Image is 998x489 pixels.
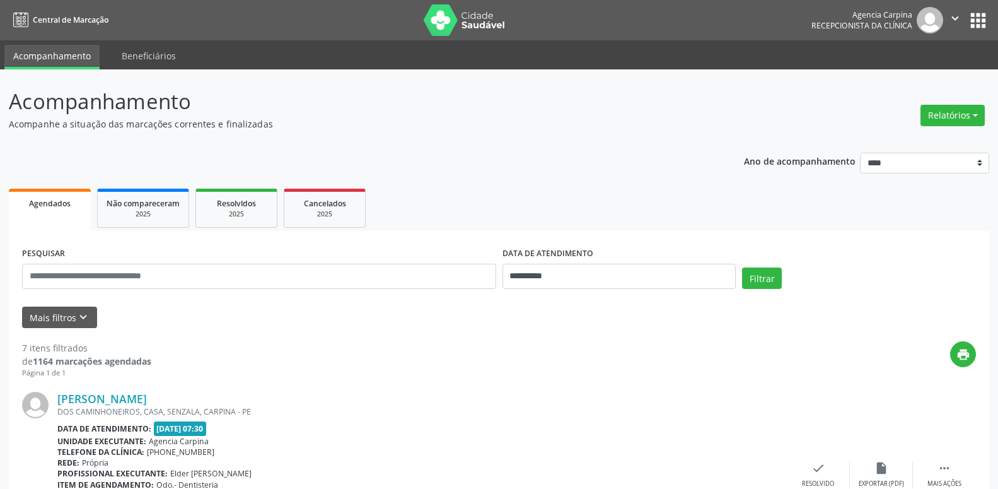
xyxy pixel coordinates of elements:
[956,348,970,362] i: print
[113,45,185,67] a: Beneficiários
[57,447,144,457] b: Telefone da clínica:
[22,341,151,355] div: 7 itens filtrados
[9,86,695,117] p: Acompanhamento
[170,468,252,479] span: Elder [PERSON_NAME]
[107,209,180,219] div: 2025
[33,15,108,25] span: Central de Marcação
[22,368,151,379] div: Página 1 de 1
[859,480,904,488] div: Exportar (PDF)
[874,461,888,475] i: insert_drive_file
[57,457,79,468] b: Rede:
[57,392,147,406] a: [PERSON_NAME]
[22,392,49,418] img: img
[154,421,207,436] span: [DATE] 07:30
[811,461,825,475] i: check
[811,9,912,20] div: Agencia Carpina
[293,209,356,219] div: 2025
[147,447,214,457] span: [PHONE_NUMBER]
[22,244,65,264] label: PESQUISAR
[57,436,146,447] b: Unidade executante:
[802,480,834,488] div: Resolvido
[57,423,151,434] b: Data de atendimento:
[304,198,346,209] span: Cancelados
[22,355,151,368] div: de
[57,468,168,479] b: Profissional executante:
[76,310,90,324] i: keyboard_arrow_down
[107,198,180,209] span: Não compareceram
[205,209,268,219] div: 2025
[917,7,943,33] img: img
[920,105,985,126] button: Relatórios
[948,11,962,25] i: 
[927,480,961,488] div: Mais ações
[29,198,71,209] span: Agendados
[149,436,209,447] span: Agencia Carpina
[217,198,256,209] span: Resolvidos
[744,153,856,168] p: Ano de acompanhamento
[937,461,951,475] i: 
[811,20,912,31] span: Recepcionista da clínica
[950,341,976,367] button: print
[82,457,108,468] span: Própria
[502,244,593,264] label: DATA DE ATENDIMENTO
[4,45,100,69] a: Acompanhamento
[943,7,967,33] button: 
[22,307,97,329] button: Mais filtroskeyboard_arrow_down
[9,117,695,131] p: Acompanhe a situação das marcações correntes e finalizadas
[967,9,989,32] button: apps
[9,9,108,30] a: Central de Marcação
[33,355,151,367] strong: 1164 marcações agendadas
[742,268,782,289] button: Filtrar
[57,406,787,417] div: DOS CAMINHONEIROS, CASA, SENZALA, CARPINA - PE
